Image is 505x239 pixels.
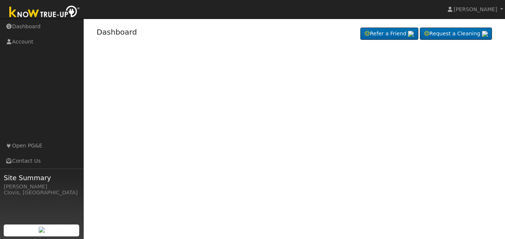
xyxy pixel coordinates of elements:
[454,6,497,12] span: [PERSON_NAME]
[4,183,80,191] div: [PERSON_NAME]
[482,31,488,37] img: retrieve
[39,227,45,233] img: retrieve
[6,4,84,21] img: Know True-Up
[420,28,492,40] a: Request a Cleaning
[4,173,80,183] span: Site Summary
[97,28,137,36] a: Dashboard
[408,31,414,37] img: retrieve
[360,28,418,40] a: Refer a Friend
[4,189,80,197] div: Clovis, [GEOGRAPHIC_DATA]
